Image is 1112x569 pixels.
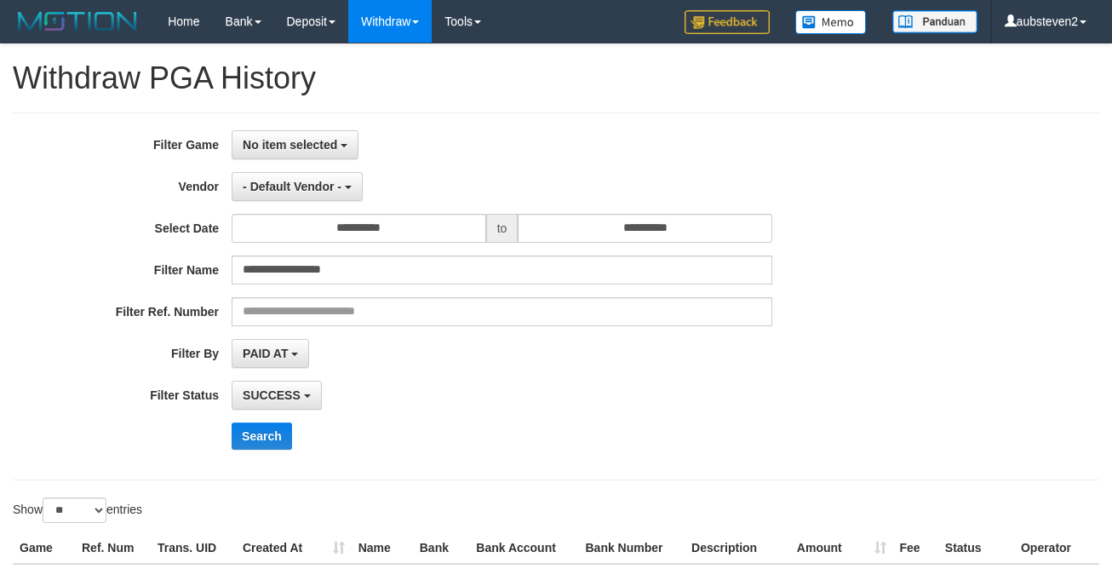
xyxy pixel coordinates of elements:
[243,347,288,360] span: PAID AT
[151,532,236,564] th: Trans. UID
[232,339,309,368] button: PAID AT
[13,9,142,34] img: MOTION_logo.png
[236,532,352,564] th: Created At
[243,180,341,193] span: - Default Vendor -
[243,138,337,152] span: No item selected
[685,10,770,34] img: Feedback.jpg
[232,422,292,450] button: Search
[795,10,867,34] img: Button%20Memo.svg
[352,532,413,564] th: Name
[892,10,977,33] img: panduan.png
[43,497,106,523] select: Showentries
[790,532,893,564] th: Amount
[413,532,470,564] th: Bank
[75,532,151,564] th: Ref. Num
[232,172,363,201] button: - Default Vendor -
[486,214,519,243] span: to
[232,381,322,410] button: SUCCESS
[893,532,938,564] th: Fee
[685,532,790,564] th: Description
[243,388,301,402] span: SUCCESS
[13,497,142,523] label: Show entries
[578,532,685,564] th: Bank Number
[13,61,1099,95] h1: Withdraw PGA History
[938,532,1014,564] th: Status
[1014,532,1099,564] th: Operator
[232,130,358,159] button: No item selected
[469,532,578,564] th: Bank Account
